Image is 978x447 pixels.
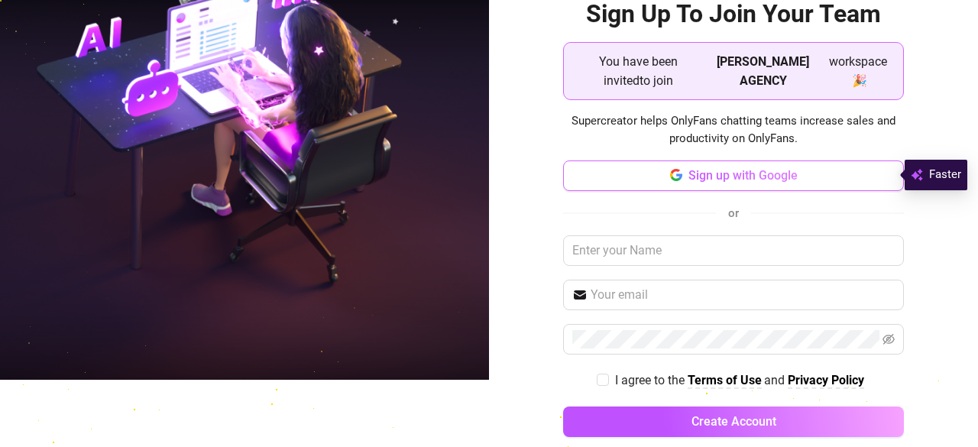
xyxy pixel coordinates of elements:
[563,235,905,266] input: Enter your Name
[615,373,688,387] span: I agree to the
[688,168,798,183] span: Sign up with Google
[825,52,891,90] span: workspace 🎉
[688,373,762,387] strong: Terms of Use
[717,54,809,88] strong: [PERSON_NAME] AGENCY
[563,407,905,437] button: Create Account
[764,373,788,387] span: and
[563,160,905,191] button: Sign up with Google
[911,166,923,184] img: svg%3e
[691,414,776,429] span: Create Account
[688,373,762,389] a: Terms of Use
[576,52,701,90] span: You have been invited to join
[788,373,864,389] a: Privacy Policy
[788,373,864,387] strong: Privacy Policy
[882,333,895,345] span: eye-invisible
[728,206,739,220] span: or
[591,286,895,304] input: Your email
[563,112,905,148] span: Supercreator helps OnlyFans chatting teams increase sales and productivity on OnlyFans.
[929,166,961,184] span: Faster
